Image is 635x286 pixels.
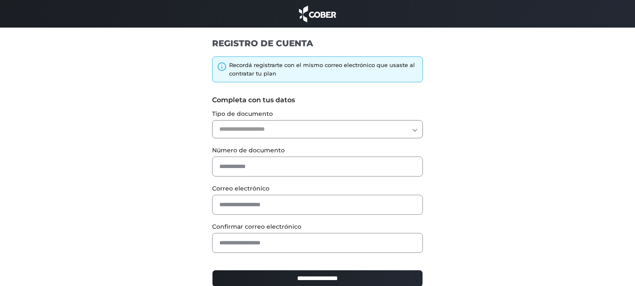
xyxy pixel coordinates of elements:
[212,109,423,118] label: Tipo de documento
[212,95,423,105] label: Completa con tus datos
[212,146,423,155] label: Número de documento
[212,38,423,49] h1: REGISTRO DE CUENTA
[297,4,338,23] img: cober_marca.png
[229,61,419,78] div: Recordá registrarte con el mismo correo electrónico que usaste al contratar tu plan
[212,222,423,231] label: Confirmar correo electrónico
[212,184,423,193] label: Correo electrónico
